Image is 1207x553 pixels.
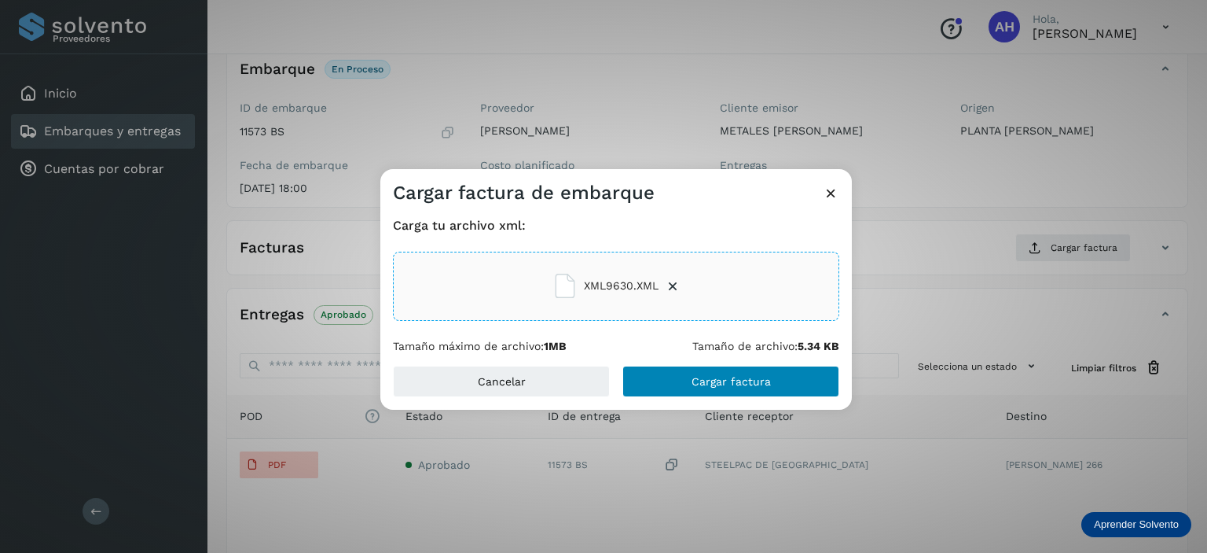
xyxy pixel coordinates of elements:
[393,366,610,397] button: Cancelar
[1081,512,1191,537] div: Aprender Solvento
[1094,518,1179,531] p: Aprender Solvento
[393,182,655,205] h3: Cargar factura de embarque
[584,278,659,294] span: XML9630.XML
[798,340,839,352] b: 5.34 KB
[692,340,839,353] p: Tamaño de archivo:
[544,340,567,352] b: 1MB
[622,366,839,397] button: Cargar factura
[393,218,839,233] h4: Carga tu archivo xml:
[393,340,567,353] p: Tamaño máximo de archivo:
[692,376,771,387] span: Cargar factura
[478,376,526,387] span: Cancelar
